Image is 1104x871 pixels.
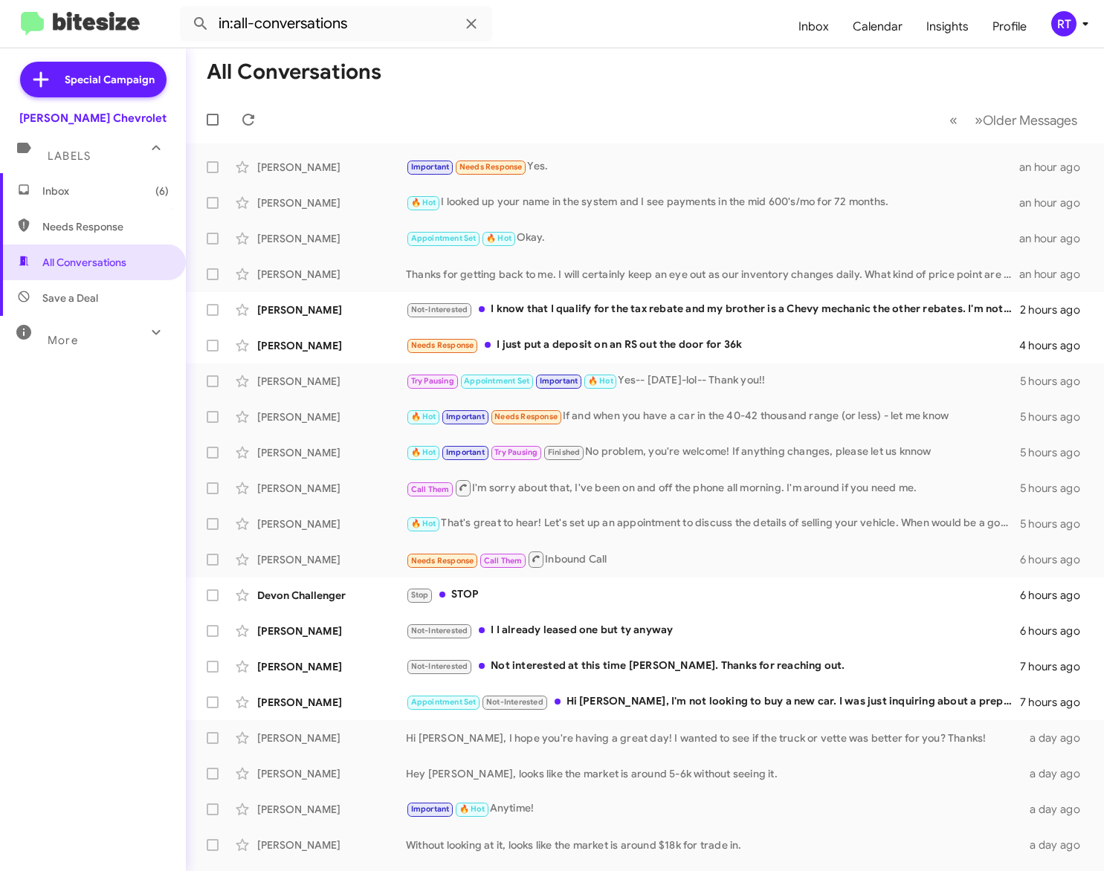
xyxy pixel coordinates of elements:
div: 7 hours ago [1020,695,1092,710]
span: Stop [411,590,429,600]
span: 🔥 Hot [588,376,613,386]
span: Important [446,447,485,457]
span: Needs Response [411,340,474,350]
span: Appointment Set [464,376,529,386]
a: Calendar [841,5,914,48]
div: a day ago [1027,838,1092,852]
div: [PERSON_NAME] [257,338,406,353]
span: Not-Interested [486,697,543,707]
button: Previous [940,105,966,135]
div: I looked up your name in the system and I see payments in the mid 600's/mo for 72 months. [406,194,1019,211]
span: Inbox [42,184,169,198]
button: RT [1039,11,1088,36]
nav: Page navigation example [941,105,1086,135]
div: an hour ago [1019,231,1092,246]
div: [PERSON_NAME] [257,267,406,282]
div: Thanks for getting back to me. I will certainly keep an eye out as our inventory changes daily. W... [406,267,1019,282]
span: Call Them [484,556,523,566]
div: Yes-- [DATE]-lol-- Thank you!! [406,372,1020,389]
div: I just put a deposit on an RS out the door for 36k [406,337,1019,354]
div: Hey [PERSON_NAME], looks like the market is around 5-6k without seeing it. [406,766,1027,781]
div: RT [1051,11,1076,36]
div: [PERSON_NAME] [257,231,406,246]
span: 🔥 Hot [411,519,436,528]
div: Inbound Call [406,550,1020,569]
div: [PERSON_NAME] [257,160,406,175]
span: Important [446,412,485,421]
div: Not interested at this time [PERSON_NAME]. Thanks for reaching out. [406,658,1020,675]
span: Important [540,376,578,386]
div: 5 hours ago [1020,445,1092,460]
div: 5 hours ago [1020,409,1092,424]
div: [PERSON_NAME] [257,481,406,496]
div: [PERSON_NAME] [257,838,406,852]
div: [PERSON_NAME] [257,445,406,460]
div: Anytime! [406,800,1027,817]
div: a day ago [1027,802,1092,817]
span: Appointment Set [411,233,477,243]
div: [PERSON_NAME] [257,659,406,674]
div: STOP [406,586,1020,603]
span: More [48,334,78,347]
div: [PERSON_NAME] [257,766,406,781]
span: Needs Response [494,412,558,421]
div: 5 hours ago [1020,481,1092,496]
a: Profile [981,5,1039,48]
div: Devon Challenger [257,588,406,603]
div: 4 hours ago [1019,338,1092,353]
div: a day ago [1027,731,1092,745]
span: Older Messages [983,112,1077,129]
span: 🔥 Hot [459,804,485,814]
div: 6 hours ago [1020,588,1092,603]
a: Inbox [787,5,841,48]
div: I know that I qualify for the tax rebate and my brother is a Chevy mechanic the other rebates. I'... [406,301,1020,318]
span: 🔥 Hot [411,412,436,421]
span: Not-Interested [411,626,468,635]
span: « [949,111,958,129]
button: Next [966,105,1086,135]
div: [PERSON_NAME] [257,302,406,317]
span: 🔥 Hot [411,447,436,457]
h1: All Conversations [207,60,381,84]
a: Insights [914,5,981,48]
span: Save a Deal [42,291,98,305]
div: [PERSON_NAME] [257,695,406,710]
div: 6 hours ago [1020,624,1092,638]
span: Try Pausing [494,447,538,457]
div: [PERSON_NAME] [257,195,406,210]
div: If and when you have a car in the 40-42 thousand range (or less) - let me know [406,408,1020,425]
span: Needs Response [411,556,474,566]
span: Appointment Set [411,697,477,707]
div: Hi [PERSON_NAME], I'm not looking to buy a new car. I was just inquiring about a prepaid maintena... [406,693,1020,710]
div: [PERSON_NAME] Chevrolet [19,111,167,126]
span: Labels [48,149,91,163]
div: Okay. [406,230,1019,247]
span: Call Them [411,485,450,494]
div: [PERSON_NAME] [257,624,406,638]
div: Hi [PERSON_NAME], I hope you're having a great day! I wanted to see if the truck or vette was bet... [406,731,1027,745]
span: Not-Interested [411,661,468,671]
div: 5 hours ago [1020,517,1092,531]
div: Without looking at it, looks like the market is around $18k for trade in. [406,838,1027,852]
div: 6 hours ago [1020,552,1092,567]
span: 🔥 Hot [411,198,436,207]
span: Needs Response [42,219,169,234]
div: I I already leased one but ty anyway [406,622,1020,639]
span: Not-Interested [411,305,468,314]
div: 5 hours ago [1020,374,1092,389]
span: All Conversations [42,255,126,270]
div: an hour ago [1019,160,1092,175]
span: Needs Response [459,162,523,172]
span: Finished [548,447,581,457]
div: 2 hours ago [1020,302,1092,317]
div: I'm sorry about that, I've been on and off the phone all morning. I'm around if you need me. [406,479,1020,497]
div: a day ago [1027,766,1092,781]
div: That's great to hear! Let's set up an appointment to discuss the details of selling your vehicle.... [406,515,1020,532]
span: (6) [155,184,169,198]
div: No problem, you're welcome! If anything changes, please let us knnow [406,444,1020,461]
span: Important [411,804,450,814]
div: an hour ago [1019,267,1092,282]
